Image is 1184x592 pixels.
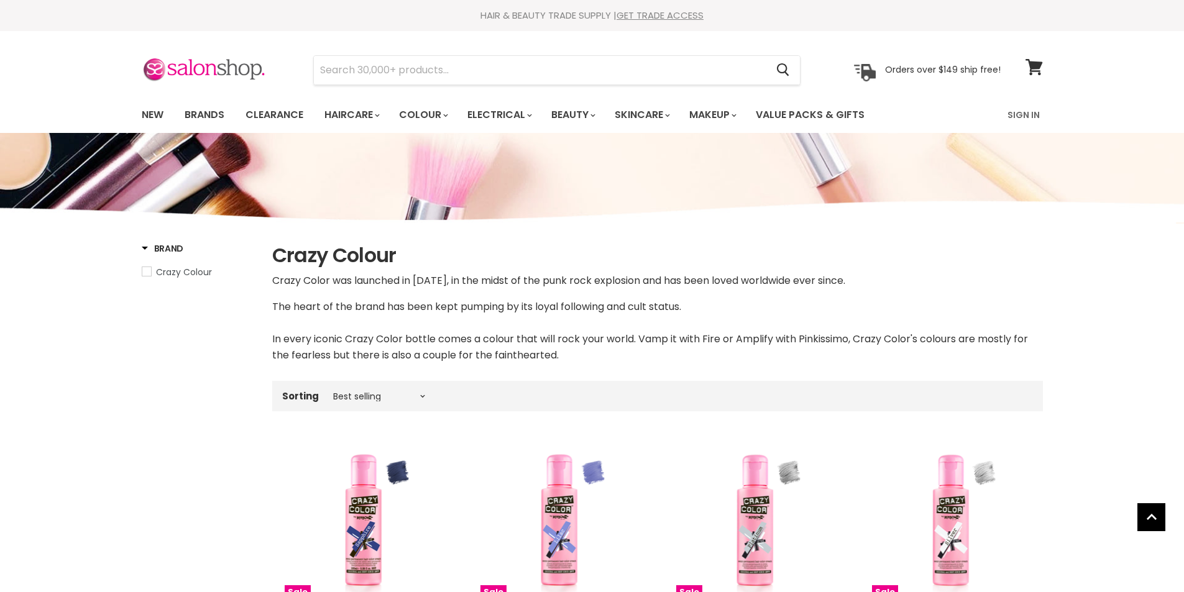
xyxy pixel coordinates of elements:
h1: Crazy Colour [272,242,1043,268]
a: Electrical [458,102,539,128]
a: New [132,102,173,128]
a: Skincare [605,102,677,128]
a: Brands [175,102,234,128]
form: Product [313,55,801,85]
a: Beauty [542,102,603,128]
input: Search [314,56,767,84]
p: The heart of the brand has been kept pumping by its loyal following and cult status. In every ico... [272,299,1043,363]
div: HAIR & BEAUTY TRADE SUPPLY | [126,9,1058,22]
p: Orders over $149 ship free! [885,64,1001,75]
ul: Main menu [132,97,937,133]
a: Value Packs & Gifts [746,102,874,128]
nav: Main [126,97,1058,133]
a: Sign In [1000,102,1047,128]
span: Crazy Colour [156,266,212,278]
p: Crazy Color was launched in [DATE], in the midst of the punk rock explosion and has been loved wo... [272,273,1043,289]
a: Crazy Colour [142,265,257,279]
a: Makeup [680,102,744,128]
label: Sorting [282,391,319,401]
button: Search [767,56,800,84]
a: Haircare [315,102,387,128]
a: GET TRADE ACCESS [617,9,704,22]
a: Colour [390,102,456,128]
h3: Brand [142,242,184,255]
a: Clearance [236,102,313,128]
